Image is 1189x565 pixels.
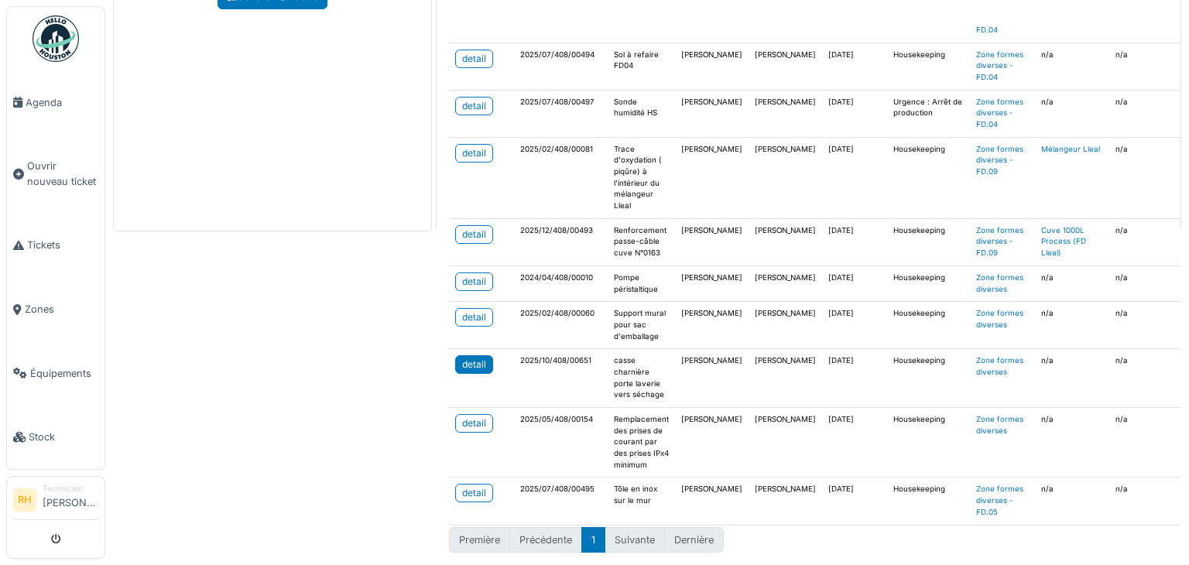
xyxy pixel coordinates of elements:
[1035,349,1109,408] td: n/a
[976,2,1023,33] a: Zone formes diverses - FD.04
[455,225,493,244] a: detail
[462,146,486,160] div: detail
[608,302,675,349] td: Support mural pour sac d'emballage
[514,408,608,478] td: 2025/05/408/00154
[822,43,887,90] td: [DATE]
[514,218,608,265] td: 2025/12/408/00493
[675,90,749,137] td: [PERSON_NAME]
[887,302,970,349] td: Housekeeping
[27,159,98,188] span: Ouvrir nouveau ticket
[675,408,749,478] td: [PERSON_NAME]
[449,527,724,553] nav: pagination
[455,50,493,68] a: detail
[608,408,675,478] td: Remplacement des prises de courant par des prises IPx4 minimum
[976,485,1023,515] a: Zone formes diverses - FD.05
[822,137,887,218] td: [DATE]
[455,97,493,115] a: detail
[455,272,493,291] a: detail
[822,478,887,525] td: [DATE]
[462,99,486,113] div: detail
[455,144,493,163] a: detail
[7,406,105,470] a: Stock
[976,415,1023,435] a: Zone formes diverses
[749,43,822,90] td: [PERSON_NAME]
[887,349,970,408] td: Housekeeping
[455,414,493,433] a: detail
[749,90,822,137] td: [PERSON_NAME]
[822,218,887,265] td: [DATE]
[7,135,105,214] a: Ouvrir nouveau ticket
[976,50,1023,81] a: Zone formes diverses - FD.04
[675,478,749,525] td: [PERSON_NAME]
[675,137,749,218] td: [PERSON_NAME]
[1035,265,1109,301] td: n/a
[675,218,749,265] td: [PERSON_NAME]
[514,478,608,525] td: 2025/07/408/00495
[462,416,486,430] div: detail
[455,355,493,374] a: detail
[822,302,887,349] td: [DATE]
[462,275,486,289] div: detail
[13,483,98,520] a: RH Technicien[PERSON_NAME]
[976,145,1023,176] a: Zone formes diverses - FD.09
[822,408,887,478] td: [DATE]
[514,43,608,90] td: 2025/07/408/00494
[608,90,675,137] td: Sonde humidité HS
[749,349,822,408] td: [PERSON_NAME]
[608,218,675,265] td: Renforcement passe-câble cuve N°0163
[1035,302,1109,349] td: n/a
[608,137,675,218] td: Trace d'oxydation ( piqûre) à l'intérieur du mélangeur Lleal
[675,302,749,349] td: [PERSON_NAME]
[976,356,1023,376] a: Zone formes diverses
[749,137,822,218] td: [PERSON_NAME]
[581,527,605,553] button: 1
[887,265,970,301] td: Housekeeping
[1035,43,1109,90] td: n/a
[749,478,822,525] td: [PERSON_NAME]
[822,90,887,137] td: [DATE]
[455,308,493,327] a: detail
[887,137,970,218] td: Housekeeping
[43,483,98,495] div: Technicien
[976,273,1023,293] a: Zone formes diverses
[1035,408,1109,478] td: n/a
[462,310,486,324] div: detail
[1041,145,1100,153] a: Mélangeur Lleal
[749,218,822,265] td: [PERSON_NAME]
[749,302,822,349] td: [PERSON_NAME]
[822,265,887,301] td: [DATE]
[749,265,822,301] td: [PERSON_NAME]
[462,52,486,66] div: detail
[675,265,749,301] td: [PERSON_NAME]
[976,98,1023,128] a: Zone formes diverses - FD.04
[675,349,749,408] td: [PERSON_NAME]
[749,408,822,478] td: [PERSON_NAME]
[7,214,105,278] a: Tickets
[7,277,105,341] a: Zones
[514,302,608,349] td: 2025/02/408/00060
[30,366,98,381] span: Équipements
[608,265,675,301] td: Pompe péristaltique
[462,486,486,500] div: detail
[43,483,98,516] li: [PERSON_NAME]
[33,15,79,62] img: Badge_color-CXgf-gQk.svg
[887,218,970,265] td: Housekeeping
[26,95,98,110] span: Agenda
[13,488,36,512] li: RH
[514,265,608,301] td: 2024/04/408/00010
[25,302,98,317] span: Zones
[462,358,486,372] div: detail
[608,478,675,525] td: Tôle en inox sur le mur
[7,70,105,135] a: Agenda
[1041,226,1086,257] a: Cuve 1000L Process (FD Lleal)
[1035,478,1109,525] td: n/a
[887,408,970,478] td: Housekeeping
[455,484,493,502] a: detail
[675,43,749,90] td: [PERSON_NAME]
[514,349,608,408] td: 2025/10/408/00651
[608,43,675,90] td: Sol à refaire FD04
[887,90,970,137] td: Urgence : Arrêt de production
[887,478,970,525] td: Housekeeping
[7,341,105,406] a: Équipements
[1035,90,1109,137] td: n/a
